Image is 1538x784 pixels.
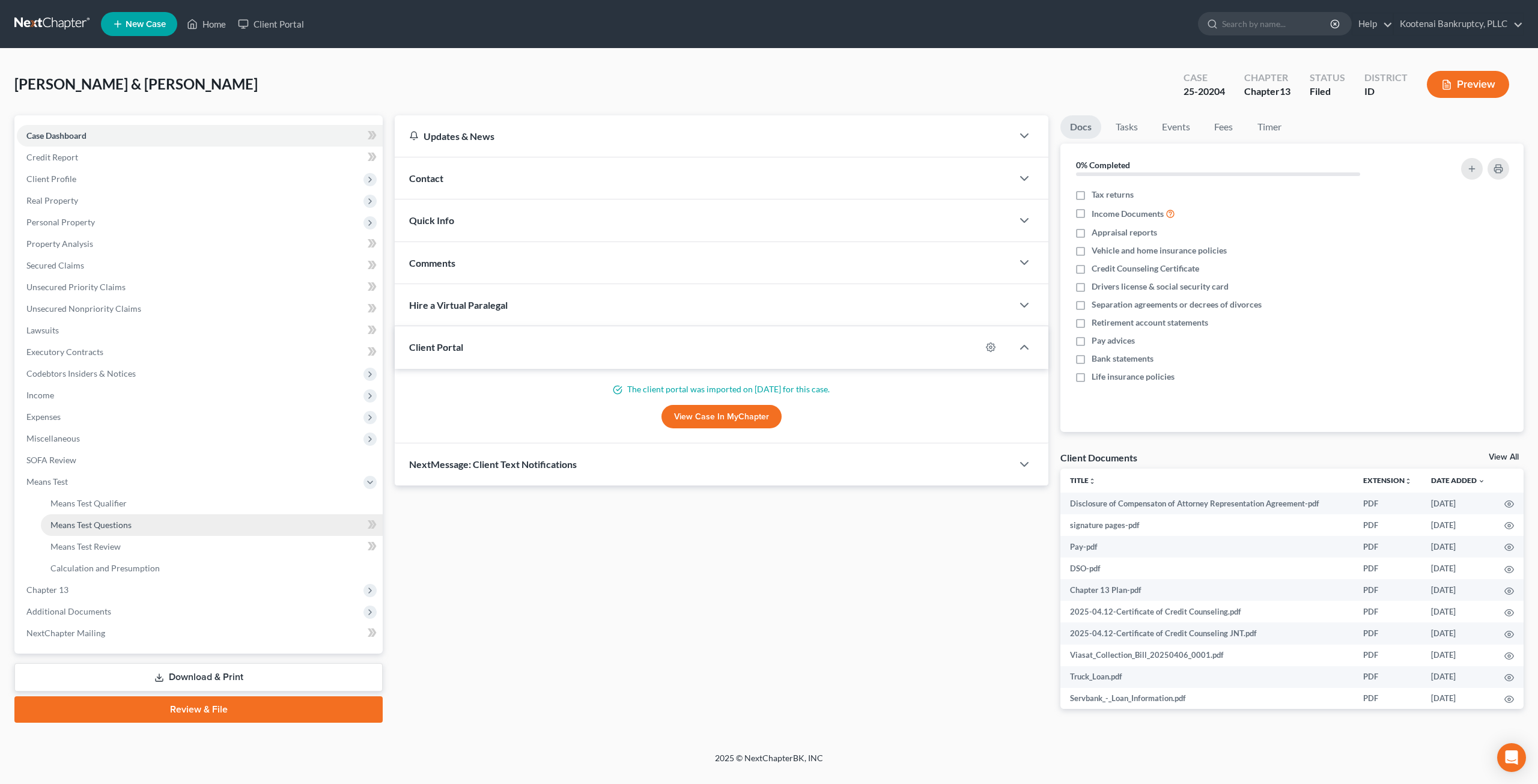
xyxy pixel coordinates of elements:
td: [DATE] [1421,493,1495,514]
span: 13 [1280,85,1290,97]
td: PDF [1354,493,1421,514]
span: Life insurance policies [1092,371,1175,383]
span: Drivers license & social security card [1092,281,1229,293]
td: PDF [1354,666,1421,688]
i: unfold_more [1405,478,1412,485]
a: Titleunfold_more [1070,476,1096,485]
strong: 0% Completed [1076,160,1130,170]
td: signature pages-pdf [1060,514,1354,536]
td: [DATE] [1421,514,1495,536]
span: Credit Counseling Certificate [1092,263,1199,275]
td: [DATE] [1421,536,1495,558]
td: 2025-04.12-Certificate of Credit Counseling JNT.pdf [1060,622,1354,644]
td: 2025-04.12-Certificate of Credit Counseling.pdf [1060,601,1354,622]
a: Docs [1060,115,1101,139]
div: ID [1364,85,1408,99]
span: SOFA Review [26,455,76,465]
a: Lawsuits [17,320,383,341]
i: expand_more [1478,478,1485,485]
a: Fees [1205,115,1243,139]
div: 2025 © NextChapterBK, INC [427,752,1111,774]
span: Lawsuits [26,325,59,335]
span: Income [26,390,54,400]
span: Unsecured Priority Claims [26,282,126,292]
a: Credit Report [17,147,383,168]
span: Tax returns [1092,189,1134,201]
span: Miscellaneous [26,433,80,443]
span: Appraisal reports [1092,226,1157,239]
a: View All [1489,453,1519,461]
div: Client Documents [1060,451,1137,464]
a: Help [1352,13,1393,35]
td: [DATE] [1421,601,1495,622]
span: Expenses [26,412,61,422]
span: Vehicle and home insurance policies [1092,245,1227,257]
span: Real Property [26,195,78,205]
span: Means Test Review [50,541,121,552]
span: New Case [126,20,166,29]
a: Calculation and Presumption [41,558,383,579]
td: PDF [1354,601,1421,622]
td: [DATE] [1421,688,1495,710]
span: Additional Documents [26,606,111,616]
div: Filed [1310,85,1345,99]
td: [DATE] [1421,645,1495,666]
a: Events [1152,115,1200,139]
span: Comments [409,257,455,269]
a: Kootenai Bankruptcy, PLLC [1394,13,1523,35]
a: Review & File [14,696,383,723]
span: [PERSON_NAME] & [PERSON_NAME] [14,75,258,93]
div: Chapter [1244,71,1290,85]
span: Quick Info [409,214,454,226]
div: Chapter [1244,85,1290,99]
a: Executory Contracts [17,341,383,363]
a: Unsecured Priority Claims [17,276,383,298]
span: Client Profile [26,174,76,184]
span: Case Dashboard [26,130,87,141]
a: Means Test Qualifier [41,493,383,514]
a: SOFA Review [17,449,383,471]
td: [DATE] [1421,666,1495,688]
span: NextMessage: Client Text Notifications [409,458,577,470]
div: Updates & News [409,130,998,142]
span: Income Documents [1092,208,1164,220]
td: PDF [1354,579,1421,601]
a: Tasks [1106,115,1147,139]
a: Means Test Review [41,536,383,558]
td: Truck_Loan.pdf [1060,666,1354,688]
span: Credit Report [26,152,78,162]
td: PDF [1354,514,1421,536]
span: Secured Claims [26,260,84,270]
div: Open Intercom Messenger [1497,743,1526,772]
td: Servbank_-_Loan_Information.pdf [1060,688,1354,710]
span: Hire a Virtual Paralegal [409,299,508,311]
a: Client Portal [232,13,310,35]
i: unfold_more [1089,478,1096,485]
span: Codebtors Insiders & Notices [26,368,136,378]
span: Pay advices [1092,335,1135,347]
td: Viasat_Collection_Bill_20250406_0001.pdf [1060,645,1354,666]
td: PDF [1354,536,1421,558]
span: Means Test [26,476,68,487]
span: Client Portal [409,341,463,353]
span: Separation agreements or decrees of divorces [1092,299,1262,311]
span: Calculation and Presumption [50,563,160,573]
td: Chapter 13 Plan-pdf [1060,579,1354,601]
span: Retirement account statements [1092,317,1208,329]
span: Executory Contracts [26,347,103,357]
span: Means Test Questions [50,520,132,530]
a: Download & Print [14,663,383,691]
a: Property Analysis [17,233,383,255]
div: Status [1310,71,1345,85]
td: Pay-pdf [1060,536,1354,558]
a: Secured Claims [17,255,383,276]
span: Bank statements [1092,353,1153,365]
td: PDF [1354,622,1421,644]
td: PDF [1354,558,1421,579]
p: The client portal was imported on [DATE] for this case. [409,383,1034,395]
a: View Case in MyChapter [661,405,782,429]
div: 25-20204 [1184,85,1225,99]
a: Extensionunfold_more [1363,476,1412,485]
span: Personal Property [26,217,95,227]
td: Disclosure of Compensaton of Attorney Representation Agreement-pdf [1060,493,1354,514]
